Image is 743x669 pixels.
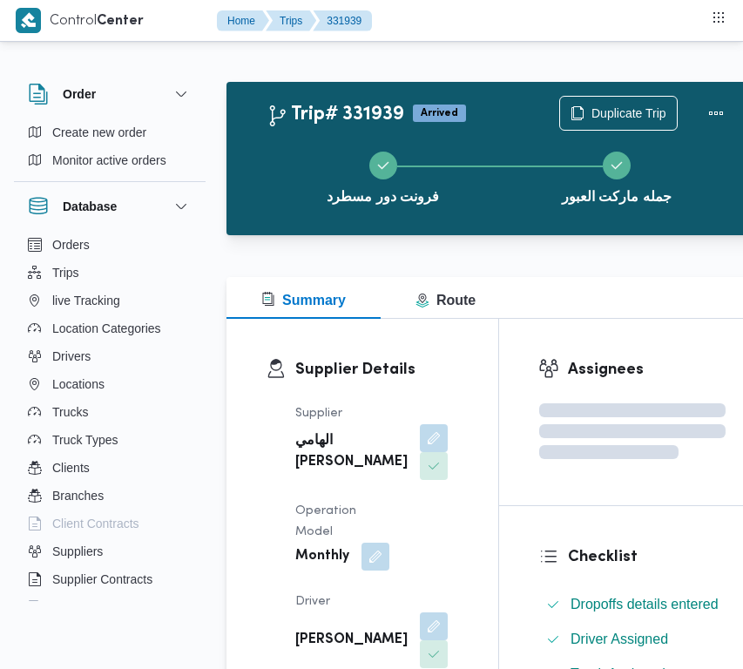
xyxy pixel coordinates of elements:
button: Branches [21,482,199,510]
button: Actions [699,96,733,131]
span: Trucks [52,402,88,422]
button: Create new order [21,118,199,146]
span: Duplicate Trip [591,103,666,124]
b: Monthly [295,546,349,567]
button: Order [28,84,192,105]
button: Monitor active orders [21,146,199,174]
span: Drivers [52,346,91,367]
button: Trucks [21,398,199,426]
span: Create new order [52,122,146,143]
span: Clients [52,457,90,478]
button: Dropoffs details entered [539,591,726,618]
button: Location Categories [21,314,199,342]
span: Monitor active orders [52,150,166,171]
h3: Supplier Details [295,358,459,382]
span: Operation Model [295,505,356,537]
b: Arrived [421,108,458,118]
button: Home [217,10,269,31]
h3: Order [63,84,96,105]
div: Order [14,118,206,181]
span: فرونت دور مسطرد [327,186,439,207]
button: Database [28,196,192,217]
span: Truck Types [52,429,118,450]
button: Devices [21,593,199,621]
button: live Tracking [21,287,199,314]
button: Clients [21,454,199,482]
button: Supplier Contracts [21,565,199,593]
span: live Tracking [52,290,120,311]
span: Devices [52,597,96,618]
b: الهامي [PERSON_NAME] [295,431,408,473]
span: Dropoffs details entered [571,597,719,612]
h2: Trip# 331939 [267,104,404,126]
span: Supplier [295,408,342,419]
span: Orders [52,234,90,255]
h3: Checklist [568,545,726,569]
svg: Step 1 is complete [376,159,390,172]
button: Suppliers [21,537,199,565]
span: Client Contracts [52,513,139,534]
img: X8yXhbKr1z7QwAAAABJRU5ErkJggg== [16,8,41,33]
svg: Step 2 is complete [610,159,624,172]
span: Supplier Contracts [52,569,152,590]
button: Drivers [21,342,199,370]
button: Truck Types [21,426,199,454]
span: Summary [261,293,346,307]
button: Orders [21,231,199,259]
div: Database [14,231,206,608]
span: Trips [52,262,79,283]
button: Locations [21,370,199,398]
span: Driver Assigned [571,632,668,646]
span: Locations [52,374,105,395]
span: جمله ماركت العبور [562,186,672,207]
button: Driver Assigned [539,625,726,653]
span: Dropoffs details entered [571,594,719,615]
span: Suppliers [52,541,103,562]
button: جمله ماركت العبور [500,131,733,221]
span: Route [415,293,476,307]
button: Trips [21,259,199,287]
button: 331939 [313,10,372,31]
span: Arrived [413,105,466,122]
button: فرونت دور مسطرد [267,131,500,221]
span: Location Categories [52,318,161,339]
span: Driver [295,596,330,607]
button: Duplicate Trip [559,96,678,131]
button: Client Contracts [21,510,199,537]
b: [PERSON_NAME] [295,630,408,651]
span: Branches [52,485,104,506]
h3: Database [63,196,117,217]
b: Center [97,15,144,28]
span: Driver Assigned [571,629,668,650]
button: Trips [266,10,316,31]
h3: Assignees [568,358,726,382]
